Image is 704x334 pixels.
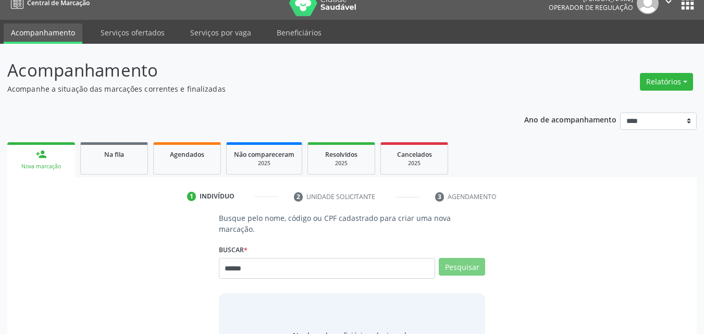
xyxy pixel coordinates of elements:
[7,57,490,83] p: Acompanhamento
[524,113,616,126] p: Ano de acompanhamento
[397,150,432,159] span: Cancelados
[234,150,294,159] span: Não compareceram
[549,3,633,12] span: Operador de regulação
[93,23,172,42] a: Serviços ofertados
[388,159,440,167] div: 2025
[219,242,248,258] label: Buscar
[7,83,490,94] p: Acompanhe a situação das marcações correntes e finalizadas
[187,192,196,201] div: 1
[15,163,68,170] div: Nova marcação
[35,149,47,160] div: person_add
[183,23,258,42] a: Serviços por vaga
[104,150,124,159] span: Na fila
[269,23,329,42] a: Beneficiários
[170,150,204,159] span: Agendados
[640,73,693,91] button: Relatórios
[200,192,234,201] div: Indivíduo
[234,159,294,167] div: 2025
[315,159,367,167] div: 2025
[4,23,82,44] a: Acompanhamento
[439,258,485,276] button: Pesquisar
[219,213,486,234] p: Busque pelo nome, código ou CPF cadastrado para criar uma nova marcação.
[325,150,357,159] span: Resolvidos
